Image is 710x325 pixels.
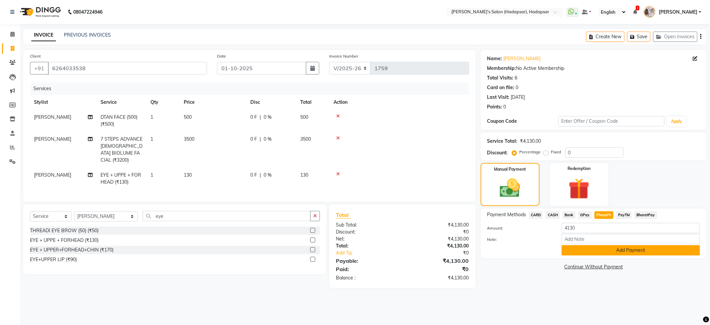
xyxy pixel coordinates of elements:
[516,84,519,91] div: 0
[250,172,257,179] span: 0 F
[264,114,272,121] span: 0 %
[487,65,516,72] div: Membership:
[636,6,639,10] span: 1
[150,136,153,142] span: 1
[184,172,192,178] span: 130
[331,265,402,273] div: Paid:
[487,103,502,110] div: Points:
[558,116,665,126] input: Enter Offer / Coupon Code
[487,84,515,91] div: Card on file:
[184,136,194,142] span: 3500
[300,114,308,120] span: 500
[402,243,474,249] div: ₹4,130.00
[402,236,474,243] div: ₹4,130.00
[296,95,330,110] th: Total
[331,222,402,229] div: Sub Total:
[568,166,591,172] label: Redemption
[331,257,402,265] div: Payable:
[331,243,402,249] div: Total:
[634,211,657,219] span: BharatPay
[529,211,543,219] span: CARD
[331,236,402,243] div: Net:
[511,94,525,101] div: [DATE]
[260,114,261,121] span: |
[101,114,137,127] span: DTAN FACE (500) (₹500)
[487,65,700,72] div: No Active Membership
[659,9,697,16] span: [PERSON_NAME]
[30,95,97,110] th: Stylist
[653,32,697,42] button: Open Invoices
[562,176,596,202] img: _gift.svg
[562,223,700,233] input: Amount
[260,172,261,179] span: |
[616,211,632,219] span: PayTM
[487,149,508,156] div: Discount:
[594,211,613,219] span: PhonePe
[97,95,146,110] th: Service
[250,136,257,143] span: 0 F
[414,249,474,256] div: ₹0
[644,6,655,18] img: PAVAN
[143,211,310,221] input: Search or Scan
[34,114,71,120] span: [PERSON_NAME]
[487,118,558,125] div: Coupon Code
[31,82,474,95] div: Services
[250,114,257,121] span: 0 F
[260,136,261,143] span: |
[217,53,226,59] label: Date
[101,172,141,185] span: EYE + UPPE + FORHEAD (₹130)
[402,265,474,273] div: ₹0
[482,225,557,231] label: Amount:
[504,103,506,110] div: 0
[331,249,414,256] a: Add Tip
[562,245,700,255] button: Add Payment
[331,274,402,281] div: Balance :
[520,138,541,145] div: ₹4,130.00
[551,149,561,155] label: Fixed
[578,211,592,219] span: GPay
[627,32,650,42] button: Save
[30,256,77,263] div: EYE+UPPER LIP (₹90)
[101,136,142,163] span: 7 STEPS ADVANCE [DEMOGRAPHIC_DATA] BIOLUME FACIAL (₹3200)
[402,257,474,265] div: ₹4,130.00
[330,95,469,110] th: Action
[487,75,514,81] div: Total Visits:
[586,32,624,42] button: Create New
[546,211,560,219] span: CASH
[73,3,103,21] b: 08047224946
[493,176,527,200] img: _cash.svg
[264,172,272,179] span: 0 %
[494,166,526,172] label: Manual Payment
[30,227,99,234] div: THREADI EYE BROW (50) (₹50)
[336,212,351,219] span: Total
[482,263,705,270] a: Continue Without Payment
[300,172,308,178] span: 130
[17,3,63,21] img: logo
[34,136,71,142] span: [PERSON_NAME]
[146,95,180,110] th: Qty
[246,95,296,110] th: Disc
[562,234,700,244] input: Add Note
[402,229,474,236] div: ₹0
[150,172,153,178] span: 1
[633,9,637,15] a: 1
[515,75,518,81] div: 6
[34,172,71,178] span: [PERSON_NAME]
[30,237,99,244] div: EYE + UPPE + FORHEAD (₹130)
[31,29,56,41] a: INVOICE
[329,53,358,59] label: Invoice Number
[300,136,311,142] span: 3500
[30,62,49,75] button: +91
[184,114,192,120] span: 500
[30,53,41,59] label: Client
[64,32,111,38] a: PREVIOUS INVOICES
[482,237,557,243] label: Note:
[264,136,272,143] span: 0 %
[487,94,510,101] div: Last Visit:
[667,116,686,126] button: Apply
[487,55,502,62] div: Name:
[504,55,541,62] a: [PERSON_NAME]
[48,62,207,75] input: Search by Name/Mobile/Email/Code
[180,95,246,110] th: Price
[402,274,474,281] div: ₹4,130.00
